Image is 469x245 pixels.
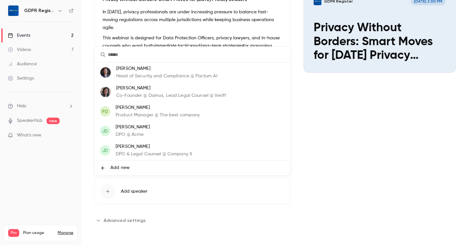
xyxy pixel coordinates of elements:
[102,147,108,154] span: JD
[116,112,200,119] p: Product Manager @ The best company
[116,65,217,72] p: [PERSON_NAME]
[116,143,192,150] p: [PERSON_NAME]
[110,164,130,171] span: Add new
[102,108,108,115] span: PD
[116,131,150,138] p: DPO @ Acme
[116,92,226,99] p: Co-Founder @ Damus, Lead Legal Counsel @ Veriff
[100,67,111,78] img: Margus Anvelt
[116,124,150,131] p: [PERSON_NAME]
[116,85,226,92] p: [PERSON_NAME]
[116,73,217,80] p: Head of Security and Compliance @ Pactum AI
[116,104,200,111] p: [PERSON_NAME]
[100,87,111,97] img: Margot Arnus
[116,151,192,158] p: DPO & Legal Counsel @ Company X
[102,128,108,135] span: JD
